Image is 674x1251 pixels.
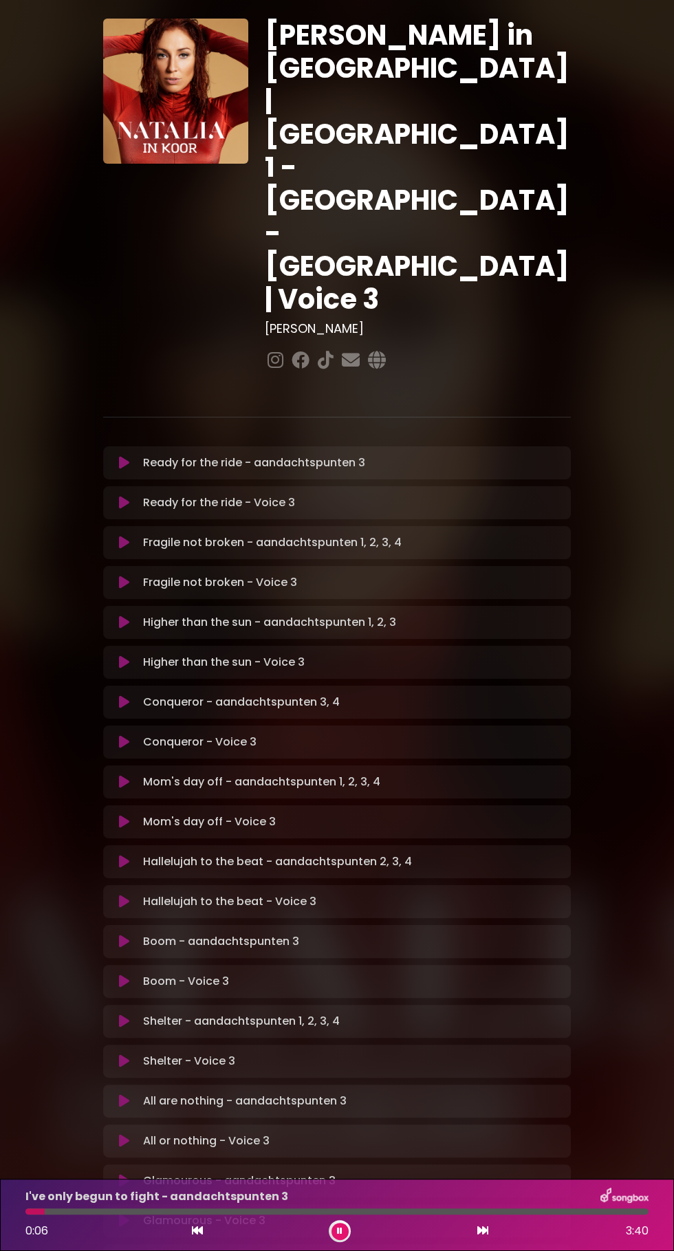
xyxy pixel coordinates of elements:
[143,494,295,511] p: Ready for the ride - Voice 3
[265,321,571,336] h3: [PERSON_NAME]
[103,19,248,164] img: YTVS25JmS9CLUqXqkEhs
[600,1188,649,1206] img: songbox-logo-white.png
[143,1013,340,1030] p: Shelter - aandachtspunten 1, 2, 3, 4
[143,1093,347,1109] p: All are nothing - aandachtspunten 3
[143,455,365,471] p: Ready for the ride - aandachtspunten 3
[143,734,257,750] p: Conqueror - Voice 3
[143,654,305,671] p: Higher than the sun - Voice 3
[143,973,229,990] p: Boom - Voice 3
[143,614,396,631] p: Higher than the sun - aandachtspunten 1, 2, 3
[626,1223,649,1239] span: 3:40
[143,1173,336,1189] p: Glamourous - aandachtspunten 3
[265,19,571,316] h1: [PERSON_NAME] in [GEOGRAPHIC_DATA] | [GEOGRAPHIC_DATA] 1 - [GEOGRAPHIC_DATA] - [GEOGRAPHIC_DATA] ...
[25,1223,48,1239] span: 0:06
[143,694,340,710] p: Conqueror - aandachtspunten 3, 4
[143,534,402,551] p: Fragile not broken - aandachtspunten 1, 2, 3, 4
[143,1133,270,1149] p: All or nothing - Voice 3
[143,1053,235,1069] p: Shelter - Voice 3
[143,814,276,830] p: Mom's day off - Voice 3
[143,933,299,950] p: Boom - aandachtspunten 3
[143,574,297,591] p: Fragile not broken - Voice 3
[143,774,380,790] p: Mom's day off - aandachtspunten 1, 2, 3, 4
[143,853,412,870] p: Hallelujah to the beat - aandachtspunten 2, 3, 4
[25,1188,288,1205] p: I've only begun to fight - aandachtspunten 3
[143,893,316,910] p: Hallelujah to the beat - Voice 3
